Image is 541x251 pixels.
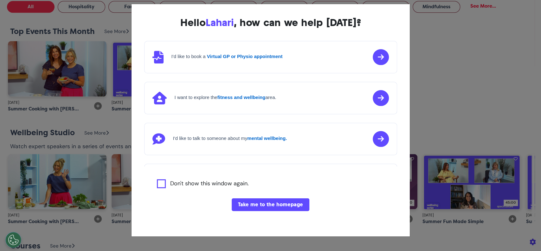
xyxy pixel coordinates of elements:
[175,95,276,100] h4: I want to explore the area.
[217,95,266,100] strong: fitness and wellbeing
[171,54,283,59] h4: I'd like to book a
[232,198,309,211] button: Take me to the homepage
[207,54,283,59] strong: Virtual GP or Physio appointment
[206,17,234,29] span: Lahari
[157,179,166,188] input: Agree to privacy policy
[247,135,287,141] strong: mental wellbeing.
[170,179,249,188] label: Don't show this window again.
[5,232,21,248] button: Open Preferences
[173,135,287,141] h4: I'd like to talk to someone about my
[144,17,397,28] div: Hello , how can we help [DATE]?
